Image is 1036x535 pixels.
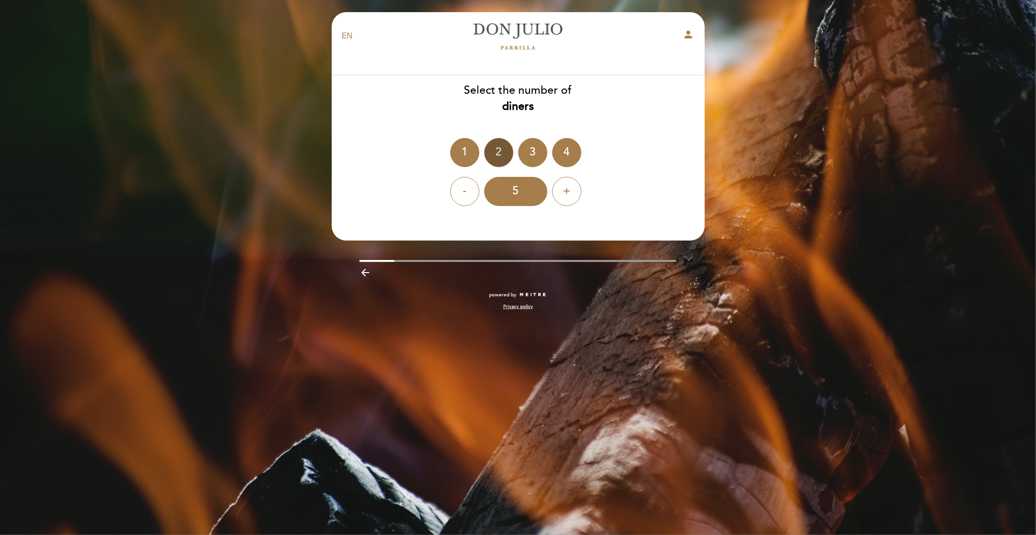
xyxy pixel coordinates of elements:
b: diners [502,100,534,113]
i: arrow_backward [359,267,371,278]
div: 1 [450,138,479,167]
div: 2 [484,138,513,167]
a: Privacy policy [503,303,533,310]
div: Select the number of [331,83,705,115]
div: 4 [552,138,581,167]
img: MEITRE [519,293,547,297]
button: person [683,29,695,44]
a: [PERSON_NAME] [458,23,579,50]
div: + [552,177,581,206]
span: powered by [490,292,517,298]
i: person [683,29,695,40]
a: powered by [490,292,547,298]
div: - [450,177,479,206]
div: 5 [484,177,547,206]
div: 3 [518,138,547,167]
